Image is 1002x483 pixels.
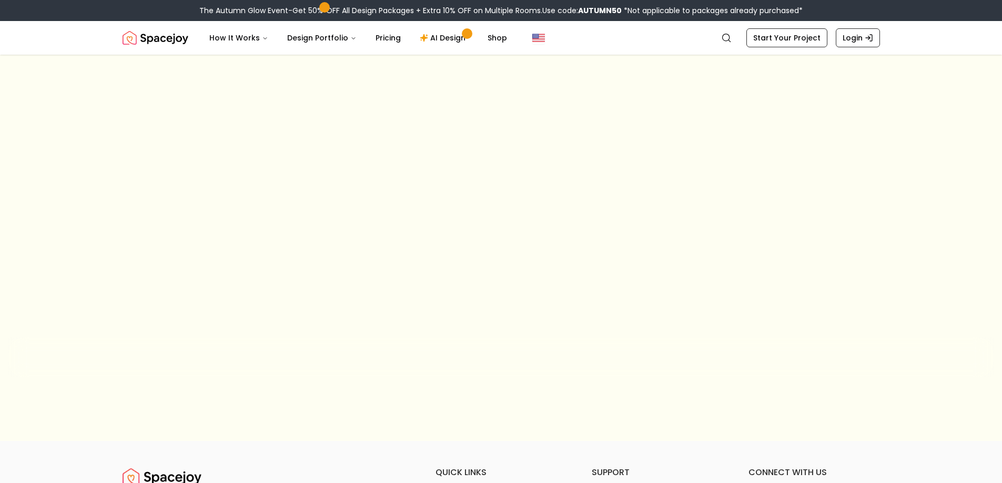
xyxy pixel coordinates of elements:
[746,28,827,47] a: Start Your Project
[578,5,622,16] b: AUTUMN50
[199,5,803,16] div: The Autumn Glow Event-Get 50% OFF All Design Packages + Extra 10% OFF on Multiple Rooms.
[436,466,567,479] h6: quick links
[123,27,188,48] img: Spacejoy Logo
[201,27,515,48] nav: Main
[279,27,365,48] button: Design Portfolio
[836,28,880,47] a: Login
[748,466,880,479] h6: connect with us
[622,5,803,16] span: *Not applicable to packages already purchased*
[123,27,188,48] a: Spacejoy
[411,27,477,48] a: AI Design
[123,21,880,55] nav: Global
[542,5,622,16] span: Use code:
[201,27,277,48] button: How It Works
[367,27,409,48] a: Pricing
[532,32,545,44] img: United States
[592,466,723,479] h6: support
[479,27,515,48] a: Shop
